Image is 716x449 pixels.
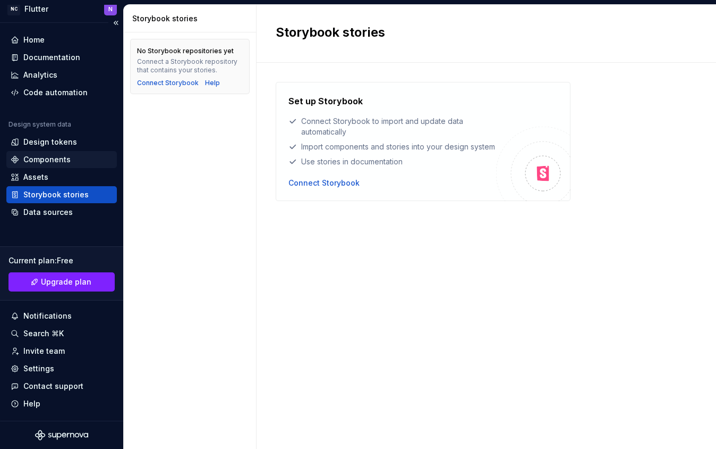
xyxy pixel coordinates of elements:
a: Help [205,79,220,87]
div: No Storybook repositories yet [137,47,234,55]
h4: Set up Storybook [288,95,363,107]
a: Design tokens [6,134,117,151]
button: Upgrade plan [8,272,115,292]
div: Contact support [23,381,83,392]
div: Notifications [23,311,72,321]
button: Contact support [6,378,117,395]
div: Assets [23,172,48,182]
a: Storybook stories [6,186,117,203]
button: Collapse sidebar [108,15,123,30]
a: Code automation [6,84,117,101]
div: Code automation [23,87,88,98]
a: Analytics [6,66,117,84]
div: Connect a Storybook repository that contains your stories. [137,57,243,74]
button: Help [6,395,117,412]
button: Connect Storybook [288,178,360,188]
span: Upgrade plan [41,277,91,287]
div: Documentation [23,52,80,63]
a: Data sources [6,204,117,221]
div: Settings [23,363,54,374]
div: Analytics [23,70,57,80]
svg: Supernova Logo [35,430,88,440]
div: N [108,5,113,13]
a: Settings [6,360,117,377]
div: Help [23,398,40,409]
div: Invite team [23,346,65,356]
a: Assets [6,169,117,186]
div: Data sources [23,207,73,218]
div: Search ⌘K [23,328,64,339]
a: Home [6,31,117,48]
div: Connect Storybook to import and update data automatically [288,116,496,137]
div: Design tokens [23,137,77,147]
a: Documentation [6,49,117,66]
h2: Storybook stories [276,24,684,41]
button: Notifications [6,307,117,325]
div: Flutter [24,4,48,14]
div: Current plan : Free [8,255,115,266]
div: Home [23,35,45,45]
a: Invite team [6,343,117,360]
div: Design system data [8,120,71,129]
div: NC [7,3,20,15]
div: Storybook stories [132,13,252,24]
div: Components [23,154,71,165]
button: Connect Storybook [137,79,199,87]
div: Import components and stories into your design system [288,142,496,152]
button: Search ⌘K [6,325,117,342]
div: Use stories in documentation [288,156,496,167]
div: Storybook stories [23,189,89,200]
a: Components [6,151,117,168]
